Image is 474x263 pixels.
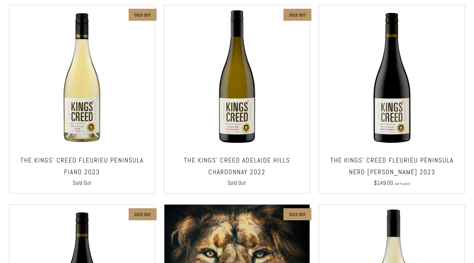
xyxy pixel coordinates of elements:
p: Sold Out [134,11,151,19]
span: $149.00 [374,179,393,187]
h3: The Kings' Creed Fleurieu Peninsula Nero [PERSON_NAME] 2023 [322,154,462,178]
h3: The Kings' Creed Fleurieu Peninsula Fiano 2023 [12,154,152,178]
span: (per 6 pack) [394,182,410,185]
a: The Kings' Creed Fleurieu Peninsula Nero [PERSON_NAME] 2023 $149.00 (per 6 pack) [319,154,465,186]
a: The Kings' Creed Adelaide Hills Chardonnay 2022 Sold Out [164,154,310,186]
span: Sold Out [73,179,91,187]
p: Sold Out [134,210,151,218]
p: Sold Out [289,210,306,218]
p: Sold Out [289,11,306,19]
h3: The Kings' Creed Adelaide Hills Chardonnay 2022 [167,154,307,178]
span: Sold Out [228,179,246,187]
a: The Kings' Creed Fleurieu Peninsula Fiano 2023 Sold Out [9,154,155,186]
